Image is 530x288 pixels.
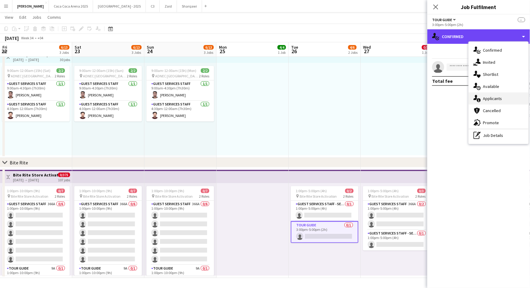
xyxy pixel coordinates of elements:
div: 2 Jobs [349,50,358,55]
button: Zaid [160,0,177,12]
span: 6/13 [204,45,214,50]
span: 2 Roles [127,194,137,199]
span: 0/3 [422,45,430,50]
span: 2/2 [56,68,65,73]
app-card-role: Guest Services Staff366A0/61:00pm-10:00pm (9h) [2,201,70,265]
span: 1:00pm-5:00pm (4h) [296,189,327,193]
a: Comms [45,13,63,21]
app-card-role: Tour Guide9A0/11:00pm-10:00pm (9h) [2,265,70,286]
span: 0/7 [201,189,209,193]
button: [PERSON_NAME] [12,0,49,12]
div: [DATE] [5,35,19,41]
span: 0/3 [417,189,426,193]
app-job-card: 1:00pm-10:00pm (9h)0/7 Bite Rite Store Activation2 RolesGuest Services Staff366A0/61:00pm-10:00pm... [146,186,214,276]
span: 24 [146,48,154,55]
span: 1:00pm-5:00pm (4h) [368,189,399,193]
span: 23 [74,48,81,55]
div: Total fee [432,78,453,84]
span: 9:00am-12:00am (15h) (Sun) [79,68,124,73]
span: 4/6 [348,45,357,50]
div: Invited [469,56,528,68]
div: Applicants [469,92,528,105]
span: Week 34 [20,36,35,40]
span: 0/7 [56,189,65,193]
span: Bite Rite Store Activation [155,194,193,199]
span: Wed [363,44,371,50]
div: Shortlist [469,68,528,80]
span: 25 [218,48,227,55]
span: 2 Roles [199,74,209,78]
span: Bite Rite Store Activation [11,194,48,199]
app-card-role: Guest Services Staff366A0/61:00pm-10:00pm (9h) [146,201,214,265]
div: [DATE] → [DATE] [13,57,49,62]
span: ADNEC [GEOGRAPHIC_DATA] [155,74,199,78]
div: 1:00pm-10:00pm (9h)0/7 Bite Rite Store Activation2 RolesGuest Services Staff366A0/61:00pm-10:00pm... [74,186,142,276]
div: 3 Jobs [132,50,141,55]
span: View [5,15,13,20]
app-job-card: 1:00pm-10:00pm (9h)0/7 Bite Rite Store Activation2 RolesGuest Services Staff366A0/61:00pm-10:00pm... [2,186,70,276]
div: Confirmed [427,29,530,44]
div: 1 Job [422,50,430,55]
span: Mon [219,44,227,50]
span: 0/2 [345,189,354,193]
a: Jobs [30,13,44,21]
app-card-role: Guest Services Staff - Senior0/11:00pm-5:00pm (4h) [291,201,358,221]
app-card-role: Guest Services Staff1/14:30pm-12:00am (7h30m)[PERSON_NAME] [146,101,214,121]
span: 2 Roles [55,74,65,78]
div: 1 Job [278,50,286,55]
span: 1:00pm-10:00pm (9h) [79,189,112,193]
span: 2 Roles [55,194,65,199]
span: Jobs [32,15,41,20]
app-card-role: Tour Guide9A0/11:00pm-10:00pm (9h) [74,265,142,286]
a: View [2,13,16,21]
span: Tue [291,44,298,50]
app-card-role: Tour Guide9A0/11:00pm-10:00pm (9h) [146,265,214,286]
span: Bite Rite Store Activation [300,194,337,199]
span: 2/2 [129,68,137,73]
span: ADNEC [GEOGRAPHIC_DATA] [11,74,55,78]
button: C3 [146,0,160,12]
span: 2 Roles [416,194,426,199]
app-card-role: Guest Services Staff1/19:00am-4:30pm (7h30m)[PERSON_NAME] [74,80,142,101]
app-card-role: Guest Services Staff366A0/61:00pm-10:00pm (9h) [74,201,142,265]
div: 30 jobs [60,57,70,62]
span: Fri [2,44,7,50]
div: +04 [37,36,43,40]
div: 9:00am-12:00am (15h) (Sat)2/2 ADNEC [GEOGRAPHIC_DATA]2 RolesGuest Services Staff1/19:00am-4:30pm ... [2,66,70,121]
span: -- [518,18,525,22]
span: 9:00am-12:00am (15h) (Sat) [7,68,50,73]
div: [DATE] → [DATE] [13,178,58,182]
div: Cancelled [469,105,528,117]
app-card-role: Guest Services Staff1/19:00am-4:30pm (7h30m)[PERSON_NAME] [146,80,214,101]
button: Sharqawi [177,0,202,12]
span: ADNEC [GEOGRAPHIC_DATA] [83,74,127,78]
a: Edit [17,13,29,21]
app-job-card: 9:00am-12:00am (15h) (Mon)2/2 ADNEC [GEOGRAPHIC_DATA]2 RolesGuest Services Staff1/19:00am-4:30pm ... [146,66,214,121]
div: 3 Jobs [204,50,214,55]
span: 0/375 [58,173,70,177]
span: 9:00am-12:00am (15h) (Mon) [151,68,196,73]
span: 2 Roles [199,194,209,199]
span: 2 Roles [127,74,137,78]
span: 6/13 [131,45,142,50]
div: 3 Jobs [59,50,69,55]
app-job-card: 1:00pm-5:00pm (4h)0/2 Bite Rite Store Activation2 RolesGuest Services Staff - Senior0/11:00pm-5:0... [291,186,358,243]
h3: Job Fulfilment [427,3,530,11]
div: Available [469,80,528,92]
div: Bite Rite [10,160,28,166]
app-card-role: Guest Services Staff366A0/21:00pm-5:00pm (4h) [363,201,431,230]
span: 2/2 [201,68,209,73]
span: Tour Guide [432,18,452,22]
span: 27 [362,48,371,55]
span: 0/7 [129,189,137,193]
app-card-role: Guest Services Staff1/19:00am-4:30pm (7h30m)[PERSON_NAME] [2,80,70,101]
div: Promote [469,117,528,129]
span: Sat [75,44,81,50]
app-job-card: 9:00am-12:00am (15h) (Sun)2/2 ADNEC [GEOGRAPHIC_DATA]2 RolesGuest Services Staff1/19:00am-4:30pm ... [74,66,142,121]
app-card-role: Guest Services Staff - Senior0/11:00pm-5:00pm (4h) [363,230,431,251]
div: 1:00pm-5:00pm (4h)0/3 Bite Rite Store Activation2 RolesGuest Services Staff366A0/21:00pm-5:00pm (... [363,186,431,251]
